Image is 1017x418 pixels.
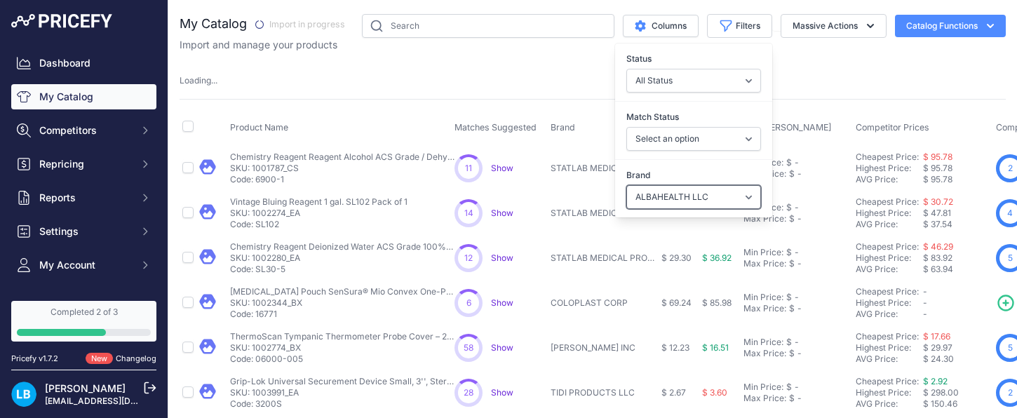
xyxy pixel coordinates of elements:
[795,213,802,224] div: -
[786,157,792,168] div: $
[230,398,454,410] p: Code: 3200S
[856,174,923,185] div: AVG Price:
[17,306,151,318] div: Completed 2 of 3
[792,247,799,258] div: -
[792,337,799,348] div: -
[1008,162,1013,175] span: 2
[180,75,217,86] span: Loading
[362,14,614,38] input: Search
[11,252,156,278] button: My Account
[230,353,454,365] p: Code: 06000-005
[923,286,927,297] span: -
[626,110,761,124] label: Match Status
[464,208,473,219] span: 14
[792,157,799,168] div: -
[464,252,473,264] span: 12
[789,303,795,314] div: $
[923,342,952,353] span: $ 29.97
[795,303,802,314] div: -
[856,163,923,174] div: Highest Price:
[11,50,156,76] a: Dashboard
[45,382,126,394] a: [PERSON_NAME]
[230,196,408,208] p: Vintage Bluing Reagent 1 gal. SL102 Pack of 1
[795,348,802,359] div: -
[230,163,454,174] p: SKU: 1001787_CS
[180,14,247,34] h2: My Catalog
[856,376,919,386] a: Cheapest Price:
[743,247,783,258] div: Min Price:
[923,309,927,319] span: -
[230,342,454,353] p: SKU: 1002774_BX
[491,342,513,353] a: Show
[786,292,792,303] div: $
[230,331,454,342] p: ThermoScan Tympanic Thermometer Probe Cover – 200 per Box, Box of 1
[923,208,951,218] span: $ 47.81
[789,393,795,404] div: $
[795,393,802,404] div: -
[230,122,288,133] span: Product Name
[743,122,832,133] span: Min/[PERSON_NAME]
[11,301,156,342] a: Completed 2 of 3
[923,297,927,308] span: -
[789,258,795,269] div: $
[491,387,513,398] a: Show
[702,208,732,218] span: $ 28.90
[923,241,953,252] a: $ 46.29
[661,208,690,218] span: $ 22.01
[1008,252,1013,264] span: 5
[551,163,656,174] p: STATLAB MEDICAL PRODUCTS
[702,342,729,353] span: $ 16.51
[491,252,513,263] a: Show
[230,387,454,398] p: SKU: 1003991_EA
[743,382,783,393] div: Min Price:
[743,393,786,404] div: Max Price:
[626,52,761,66] label: Status
[464,342,473,353] span: 58
[230,286,454,297] p: [MEDICAL_DATA] Pouch SenSura® Mio Convex One-Piece System 11 Inch Length, Maxi Deep Convex, Pre-C...
[743,213,786,224] div: Max Price:
[491,297,513,308] a: Show
[923,219,990,230] div: $ 37.54
[1008,386,1013,399] span: 2
[230,174,454,185] p: Code: 6900-1
[116,353,156,363] a: Changelog
[786,247,792,258] div: $
[856,151,919,162] a: Cheapest Price:
[45,396,191,406] a: [EMAIL_ADDRESS][DOMAIN_NAME]
[86,353,113,365] span: New
[661,252,692,263] span: $ 29.30
[1008,342,1013,354] span: 5
[465,163,472,174] span: 11
[702,252,732,263] span: $ 36.92
[792,292,799,303] div: -
[786,202,792,213] div: $
[623,15,699,37] button: Columns
[856,219,923,230] div: AVG Price:
[923,264,990,275] div: $ 63.94
[464,387,473,398] span: 28
[856,286,919,297] a: Cheapest Price:
[11,118,156,143] button: Competitors
[661,387,686,398] span: $ 2.67
[230,309,454,320] p: Code: 16771
[789,168,795,180] div: $
[743,258,786,269] div: Max Price:
[491,208,513,218] a: Show
[626,168,761,182] label: Brand
[466,297,471,309] span: 6
[856,331,919,342] a: Cheapest Price:
[230,219,408,230] p: Code: SL102
[11,185,156,210] button: Reports
[551,342,656,353] p: [PERSON_NAME] INC
[786,382,792,393] div: $
[702,387,727,398] span: $ 3.60
[39,224,131,238] span: Settings
[230,376,454,387] p: Grip-Lok Universal Securement Device Small, 3'', Sterile, Pack of 1
[923,376,948,386] a: $ 2.92
[230,208,408,219] p: SKU: 1002274_EA
[795,258,802,269] div: -
[39,191,131,205] span: Reports
[856,387,923,398] div: Highest Price:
